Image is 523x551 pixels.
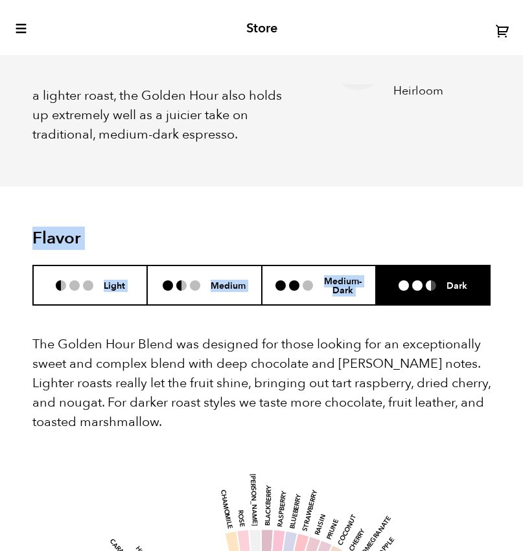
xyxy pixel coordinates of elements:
h2: Store [246,21,277,36]
h6: Dark [447,280,467,291]
p: The Golden Hour Blend was designed for those looking for an exceptionally sweet and complex blend... [32,335,491,432]
h6: Light [104,280,125,291]
h6: Medium [211,280,246,291]
button: toggle-mobile-menu [13,22,28,35]
h6: Medium-Dark [323,275,362,295]
h2: Flavor [32,229,185,249]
